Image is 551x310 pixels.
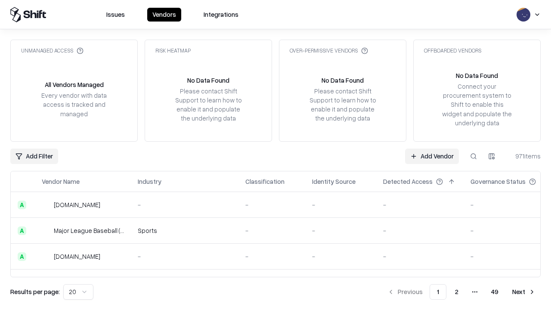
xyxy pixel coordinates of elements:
div: - [471,226,550,235]
div: A [18,201,26,209]
button: Vendors [147,8,181,22]
div: - [138,252,232,261]
div: - [383,226,457,235]
div: A [18,226,26,235]
div: - [312,226,369,235]
div: Industry [138,177,161,186]
div: A [18,252,26,261]
button: 49 [484,284,505,300]
div: No Data Found [187,76,229,85]
div: - [383,200,457,209]
div: - [383,252,457,261]
div: Identity Source [312,177,356,186]
div: Please contact Shift Support to learn how to enable it and populate the underlying data [173,87,244,123]
nav: pagination [382,284,541,300]
div: - [138,200,232,209]
p: Results per page: [10,287,60,296]
div: No Data Found [322,76,364,85]
button: 2 [448,284,465,300]
div: Over-Permissive Vendors [290,47,368,54]
div: Vendor Name [42,177,80,186]
img: wixanswers.com [42,252,50,261]
div: [DOMAIN_NAME] [54,252,100,261]
div: Governance Status [471,177,526,186]
button: Issues [101,8,130,22]
div: All Vendors Managed [45,80,104,89]
button: Integrations [198,8,244,22]
img: Major League Baseball (MLB) [42,226,50,235]
div: Please contact Shift Support to learn how to enable it and populate the underlying data [307,87,378,123]
div: Offboarded Vendors [424,47,481,54]
div: Connect your procurement system to Shift to enable this widget and populate the underlying data [441,82,513,127]
button: Add Filter [10,149,58,164]
div: Classification [245,177,285,186]
div: - [245,200,298,209]
a: Add Vendor [405,149,459,164]
div: Major League Baseball (MLB) [54,226,124,235]
img: pathfactory.com [42,201,50,209]
div: [DOMAIN_NAME] [54,200,100,209]
div: - [245,226,298,235]
div: Sports [138,226,232,235]
div: - [312,200,369,209]
div: Risk Heatmap [155,47,191,54]
div: 971 items [506,152,541,161]
div: Unmanaged Access [21,47,84,54]
div: No Data Found [456,71,498,80]
div: - [245,252,298,261]
div: - [312,252,369,261]
button: Next [507,284,541,300]
div: - [471,200,550,209]
button: 1 [430,284,446,300]
div: Detected Access [383,177,433,186]
div: Every vendor with data access is tracked and managed [38,91,110,118]
div: - [471,252,550,261]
